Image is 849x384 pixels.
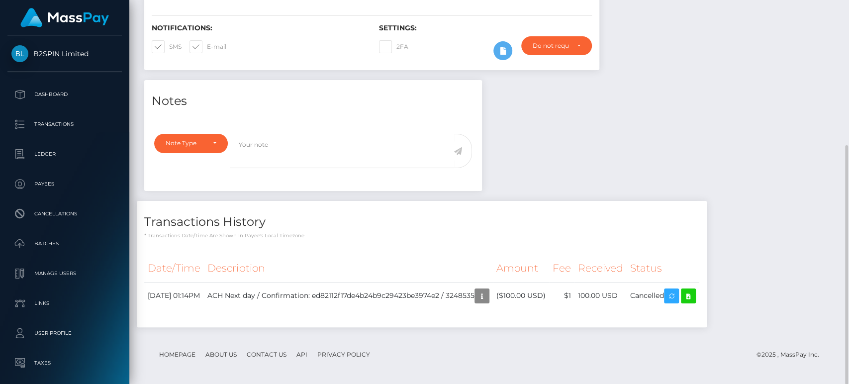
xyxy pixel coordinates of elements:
a: Homepage [155,347,199,362]
a: Cancellations [7,201,122,226]
label: 2FA [379,40,408,53]
div: Do not require [533,42,568,50]
td: ACH Next day / Confirmation: ed82112f17de4b24b9c29423be3974e2 / 3248535 [204,282,493,309]
th: Date/Time [144,255,204,282]
a: About Us [201,347,241,362]
a: Dashboard [7,82,122,107]
a: Contact Us [243,347,290,362]
a: Privacy Policy [313,347,374,362]
th: Description [204,255,493,282]
a: Links [7,291,122,316]
th: Received [574,255,627,282]
label: SMS [152,40,182,53]
div: © 2025 , MassPay Inc. [756,349,827,360]
td: 100.00 USD [574,282,627,309]
h6: Settings: [379,24,591,32]
a: Transactions [7,112,122,137]
p: * Transactions date/time are shown in payee's local timezone [144,232,699,239]
label: E-mail [189,40,226,53]
a: Ledger [7,142,122,167]
span: B2SPIN Limited [7,49,122,58]
a: Manage Users [7,261,122,286]
td: $1 [549,282,574,309]
a: Batches [7,231,122,256]
img: B2SPIN Limited [11,45,28,62]
div: Note Type [166,139,205,147]
p: Taxes [11,356,118,371]
p: Ledger [11,147,118,162]
td: ($100.00 USD) [493,282,549,309]
h4: Transactions History [144,213,699,231]
button: Note Type [154,134,228,153]
p: User Profile [11,326,118,341]
button: Do not require [521,36,591,55]
a: Payees [7,172,122,196]
p: Payees [11,177,118,192]
p: Transactions [11,117,118,132]
a: API [292,347,311,362]
p: Links [11,296,118,311]
p: Cancellations [11,206,118,221]
p: Batches [11,236,118,251]
th: Amount [493,255,549,282]
td: [DATE] 01:14PM [144,282,204,309]
a: User Profile [7,321,122,346]
th: Fee [549,255,574,282]
td: Cancelled [627,282,699,309]
a: Taxes [7,351,122,376]
h6: Notifications: [152,24,364,32]
img: MassPay Logo [20,8,109,27]
h4: Notes [152,93,474,110]
p: Dashboard [11,87,118,102]
th: Status [627,255,699,282]
p: Manage Users [11,266,118,281]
